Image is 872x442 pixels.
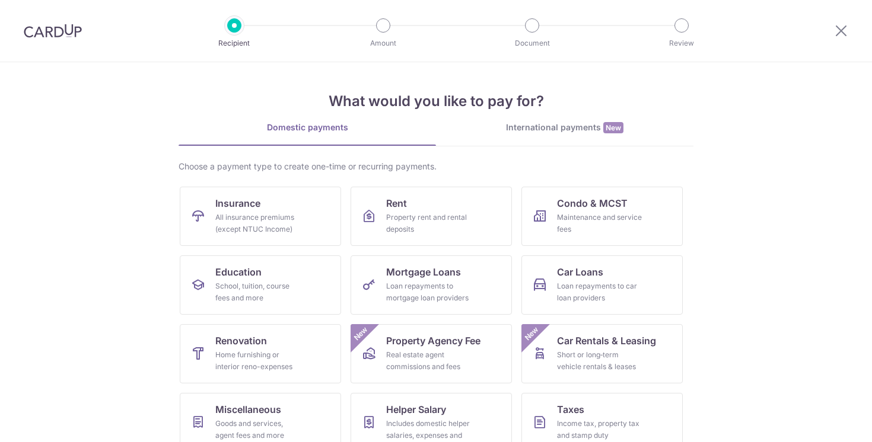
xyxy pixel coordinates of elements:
h4: What would you like to pay for? [179,91,693,112]
p: Document [488,37,576,49]
p: Amount [339,37,427,49]
span: New [522,324,542,344]
span: Car Loans [557,265,603,279]
span: New [351,324,371,344]
span: Education [215,265,262,279]
span: Condo & MCST [557,196,628,210]
div: Real estate agent commissions and fees [386,349,472,373]
p: Recipient [190,37,278,49]
span: Miscellaneous [215,402,281,417]
div: Home furnishing or interior reno-expenses [215,349,301,373]
div: Loan repayments to car loan providers [557,280,642,304]
div: Short or long‑term vehicle rentals & leases [557,349,642,373]
a: Condo & MCSTMaintenance and service fees [521,187,683,246]
span: Mortgage Loans [386,265,461,279]
span: Taxes [557,402,584,417]
div: Choose a payment type to create one-time or recurring payments. [179,161,693,172]
span: Property Agency Fee [386,334,480,348]
a: Mortgage LoansLoan repayments to mortgage loan providers [351,255,512,315]
span: Rent [386,196,407,210]
img: CardUp [24,24,82,38]
span: New [603,122,623,133]
div: All insurance premiums (except NTUC Income) [215,212,301,235]
a: Property Agency FeeReal estate agent commissions and feesNew [351,324,512,383]
div: Property rent and rental deposits [386,212,472,235]
a: InsuranceAll insurance premiums (except NTUC Income) [180,187,341,246]
span: Insurance [215,196,260,210]
a: EducationSchool, tuition, course fees and more [180,255,341,315]
span: Helper Salary [386,402,446,417]
a: RenovationHome furnishing or interior reno-expenses [180,324,341,383]
span: Renovation [215,334,267,348]
a: RentProperty rent and rental deposits [351,187,512,246]
div: Domestic payments [179,121,436,133]
div: Maintenance and service fees [557,212,642,235]
a: Car LoansLoan repayments to car loan providers [521,255,683,315]
p: Review [638,37,725,49]
div: International payments [436,121,693,134]
a: Car Rentals & LeasingShort or long‑term vehicle rentals & leasesNew [521,324,683,383]
div: Loan repayments to mortgage loan providers [386,280,472,304]
span: Car Rentals & Leasing [557,334,656,348]
div: School, tuition, course fees and more [215,280,301,304]
div: Income tax, property tax and stamp duty [557,418,642,441]
div: Goods and services, agent fees and more [215,418,301,441]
